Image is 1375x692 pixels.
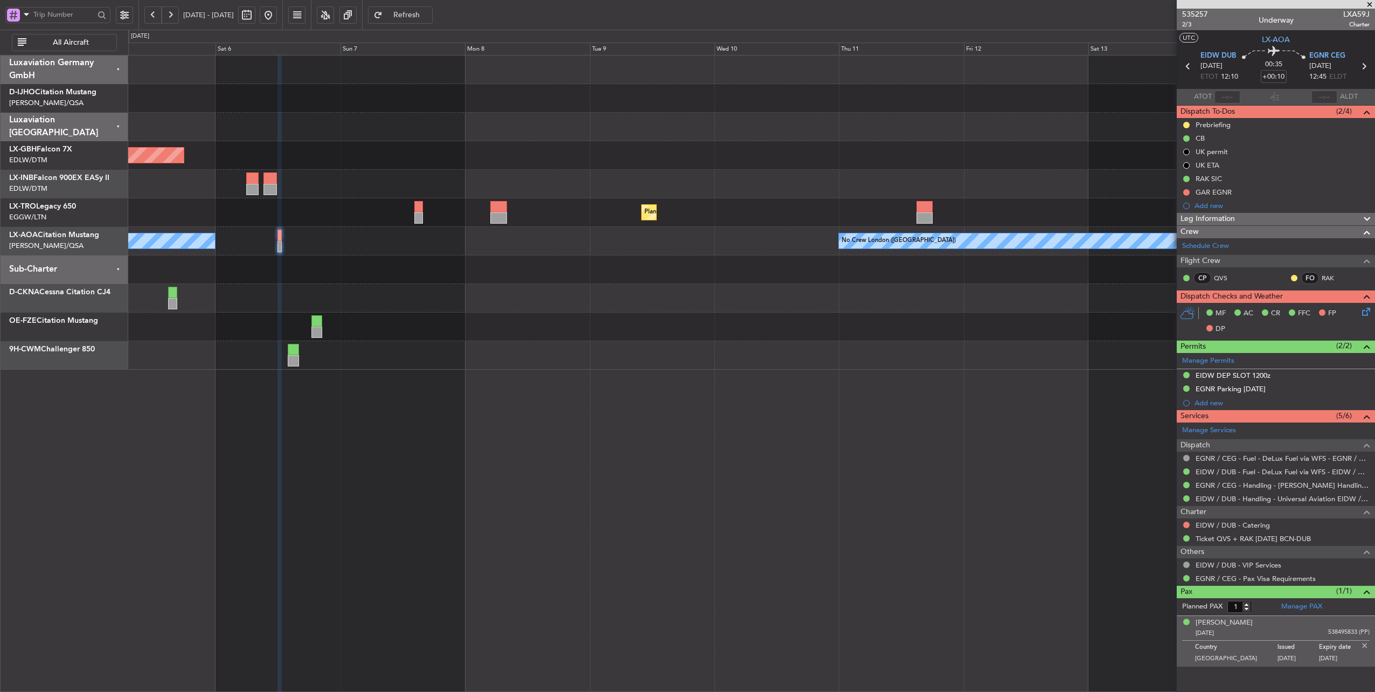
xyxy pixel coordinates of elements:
div: Wed 10 [714,43,839,56]
a: D-IJHOCitation Mustang [9,88,96,96]
div: CB [1196,134,1205,143]
span: [DATE] - [DATE] [183,10,234,20]
div: Sat 13 [1088,43,1213,56]
span: All Aircraft [29,39,113,46]
span: AC [1244,308,1253,319]
span: (1/1) [1336,585,1352,597]
span: Flight Crew [1180,255,1220,267]
span: 535257 [1182,9,1208,20]
div: Thu 11 [839,43,963,56]
span: Pax [1180,586,1192,598]
a: Manage Permits [1182,356,1234,366]
div: UK permit [1196,147,1228,156]
p: [GEOGRAPHIC_DATA] [1195,654,1277,665]
a: LX-GBHFalcon 7X [9,146,72,153]
span: ALDT [1340,92,1358,102]
span: Permits [1180,341,1206,353]
p: Country [1195,643,1277,654]
p: [DATE] [1319,654,1360,665]
div: Prebriefing [1196,120,1231,129]
a: LX-TROLegacy 650 [9,203,76,210]
span: LX-AOA [9,231,38,239]
span: Others [1180,546,1204,558]
span: 00:35 [1265,59,1282,70]
label: Planned PAX [1182,601,1223,612]
a: D-CKNACessna Citation CJ4 [9,288,110,296]
div: RAK SIC [1196,174,1222,183]
span: 2/3 [1182,20,1208,29]
span: Crew [1180,226,1199,238]
a: Manage Services [1182,425,1236,436]
span: ATOT [1194,92,1212,102]
a: [PERSON_NAME]/QSA [9,98,84,108]
span: D-IJHO [9,88,35,96]
div: GAR EGNR [1196,188,1232,197]
span: Dispatch Checks and Weather [1180,290,1283,303]
span: [DATE] [1200,61,1223,72]
a: 9H-CWMChallenger 850 [9,345,95,353]
div: Add new [1195,398,1370,407]
span: EIDW DUB [1200,51,1236,61]
span: LX-TRO [9,203,36,210]
button: UTC [1179,33,1198,43]
span: Dispatch [1180,439,1210,452]
a: OE-FZECitation Mustang [9,317,98,324]
div: Tue 9 [590,43,714,56]
p: [DATE] [1277,654,1319,665]
a: QVS [1214,273,1238,283]
a: EGNR / CEG - Fuel - DeLux Fuel via WFS - EGNR / CEG [1196,454,1370,463]
div: CP [1193,272,1211,284]
span: Services [1180,410,1209,423]
div: FO [1301,272,1319,284]
a: [PERSON_NAME]/QSA [9,241,84,251]
span: (5/6) [1336,410,1352,421]
a: Schedule Crew [1182,241,1229,252]
span: [DATE] [1196,629,1214,637]
span: LX-GBH [9,146,37,153]
a: LX-AOACitation Mustang [9,231,99,239]
a: EGNR / CEG - Pax Visa Requirements [1196,574,1316,583]
div: Fri 5 [91,43,216,56]
span: LX-INB [9,174,33,182]
span: FP [1328,308,1336,319]
div: Planned Maint Dusseldorf [644,204,715,220]
span: Charter [1180,506,1206,518]
span: 9H-CWM [9,345,41,353]
a: LX-INBFalcon 900EX EASy II [9,174,109,182]
p: Issued [1277,643,1319,654]
span: OE-FZE [9,317,37,324]
span: Dispatch To-Dos [1180,106,1235,118]
a: EIDW / DUB - VIP Services [1196,560,1281,570]
a: EDLW/DTM [9,155,47,165]
div: UK ETA [1196,161,1219,170]
span: DP [1216,324,1225,335]
span: 12:45 [1309,72,1327,82]
a: EIDW / DUB - Fuel - DeLux Fuel via WFS - EIDW / DUB [1196,467,1370,476]
div: EIDW DEP SLOT 1200z [1196,371,1270,380]
span: EGNR CEG [1309,51,1345,61]
span: 538495833 (PP) [1328,628,1370,637]
a: RAK [1322,273,1346,283]
div: Mon 8 [465,43,589,56]
div: Add new [1195,201,1370,210]
p: Expiry date [1319,643,1360,654]
a: EGNR / CEG - Handling - [PERSON_NAME] Handling Services EGNR / CEG [1196,481,1370,490]
span: ETOT [1200,72,1218,82]
div: Sun 7 [341,43,465,56]
input: --:-- [1214,91,1240,103]
span: D-CKNA [9,288,39,296]
div: Fri 12 [964,43,1088,56]
a: Manage PAX [1281,601,1322,612]
span: CR [1271,308,1280,319]
button: All Aircraft [12,34,117,51]
input: Trip Number [33,6,94,23]
a: Ticket QVS + RAK [DATE] BCN-DUB [1196,534,1311,543]
a: EIDW / DUB - Handling - Universal Aviation EIDW / DUB [1196,494,1370,503]
div: [PERSON_NAME] [1196,618,1253,628]
div: [DATE] [131,32,149,41]
span: LXA59J [1343,9,1370,20]
div: No Crew London ([GEOGRAPHIC_DATA]) [842,233,956,249]
span: LX-AOA [1262,34,1290,45]
a: EDLW/DTM [9,184,47,193]
span: FFC [1298,308,1310,319]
